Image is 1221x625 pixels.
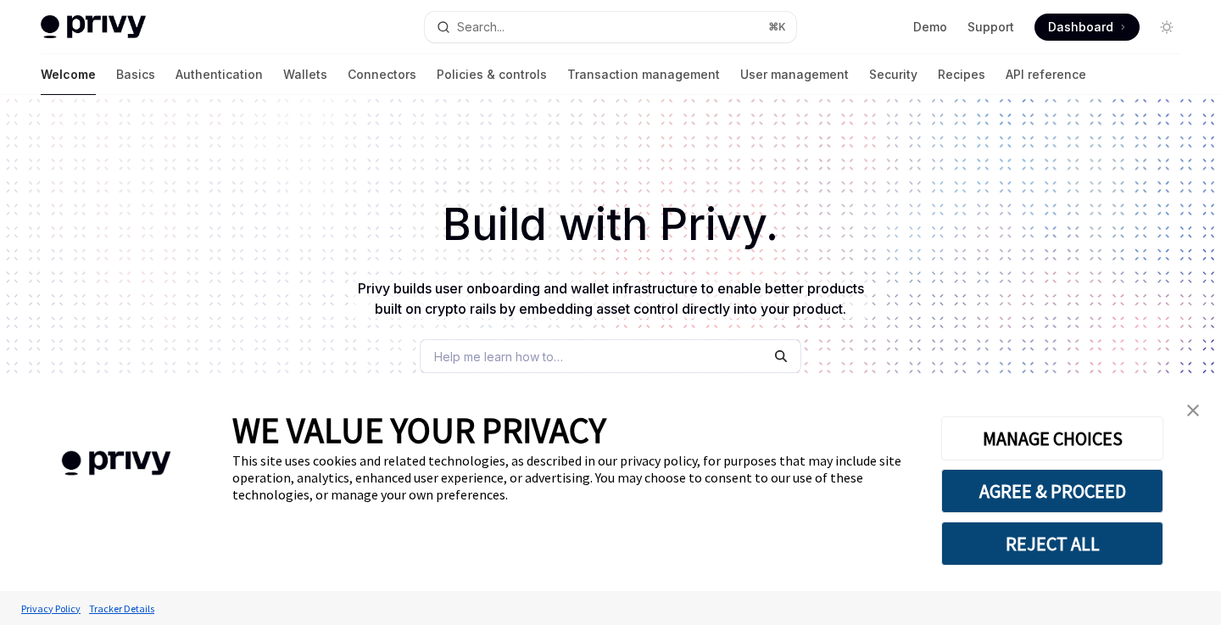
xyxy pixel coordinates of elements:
a: User management [740,54,849,95]
a: Connectors [348,54,416,95]
span: Dashboard [1048,19,1113,36]
h1: Build with Privy. [27,192,1194,258]
div: This site uses cookies and related technologies, as described in our privacy policy, for purposes... [232,452,916,503]
span: Privy builds user onboarding and wallet infrastructure to enable better products built on crypto ... [358,280,864,317]
img: company logo [25,427,207,500]
img: close banner [1187,405,1199,416]
a: Wallets [283,54,327,95]
a: Policies & controls [437,54,547,95]
img: light logo [41,15,146,39]
a: Dashboard [1034,14,1140,41]
a: Transaction management [567,54,720,95]
span: Help me learn how to… [434,348,563,366]
button: Toggle dark mode [1153,14,1180,41]
a: Welcome [41,54,96,95]
a: Demo [913,19,947,36]
button: MANAGE CHOICES [941,416,1163,460]
a: Recipes [938,54,985,95]
button: AGREE & PROCEED [941,469,1163,513]
button: Search...⌘K [425,12,795,42]
button: REJECT ALL [941,522,1163,566]
a: Basics [116,54,155,95]
a: close banner [1176,393,1210,427]
a: Support [967,19,1014,36]
span: ⌘ K [768,20,786,34]
a: Tracker Details [85,594,159,623]
a: Privacy Policy [17,594,85,623]
a: Authentication [176,54,263,95]
a: Security [869,54,917,95]
span: WE VALUE YOUR PRIVACY [232,408,606,452]
div: Search... [457,17,505,37]
a: API reference [1006,54,1086,95]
